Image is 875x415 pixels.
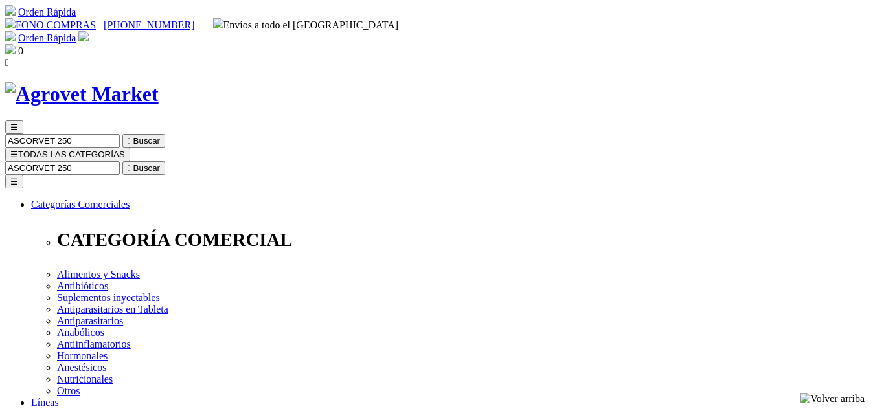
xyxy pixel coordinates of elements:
a: Antiinflamatorios [57,339,131,350]
a: Orden Rápida [18,6,76,17]
a: Alimentos y Snacks [57,269,140,280]
img: Agrovet Market [5,82,159,106]
img: shopping-cart.svg [5,31,16,41]
a: Anabólicos [57,327,104,338]
a: Antibióticos [57,280,108,291]
img: shopping-cart.svg [5,5,16,16]
i:  [5,57,9,68]
img: Volver arriba [800,393,865,405]
a: Hormonales [57,350,108,361]
a: Antiparasitarios [57,315,123,326]
a: Nutricionales [57,374,113,385]
span: 0 [18,45,23,56]
a: Líneas [31,397,59,408]
span: ☰ [10,150,18,159]
a: Anestésicos [57,362,106,373]
span: Envíos a todo el [GEOGRAPHIC_DATA] [213,19,399,30]
span: Buscar [133,163,160,173]
img: user.svg [78,31,89,41]
a: Categorías Comerciales [31,199,130,210]
a: Otros [57,385,80,396]
i:  [128,136,131,146]
i:  [128,163,131,173]
a: Orden Rápida [18,32,76,43]
a: [PHONE_NUMBER] [104,19,194,30]
a: Acceda a su cuenta de cliente [78,32,89,43]
img: shopping-bag.svg [5,44,16,54]
span: Buscar [133,136,160,146]
a: Suplementos inyectables [57,292,160,303]
span: ☰ [10,122,18,132]
input: Buscar [5,134,120,148]
button:  Buscar [122,161,165,175]
p: CATEGORÍA COMERCIAL [57,229,870,251]
img: delivery-truck.svg [213,18,223,28]
a: FONO COMPRAS [5,19,96,30]
input: Buscar [5,161,120,175]
img: phone.svg [5,18,16,28]
button: ☰ [5,175,23,188]
button: ☰ [5,120,23,134]
button:  Buscar [122,134,165,148]
a: Antiparasitarios en Tableta [57,304,168,315]
button: ☰TODAS LAS CATEGORÍAS [5,148,130,161]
